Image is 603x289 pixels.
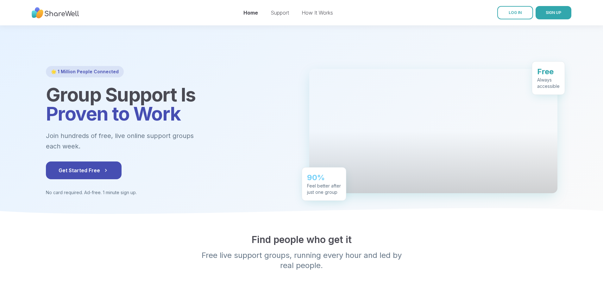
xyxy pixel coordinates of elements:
div: 🌟 1 Million People Connected [46,66,124,77]
div: Always accessible [537,77,560,89]
button: Get Started Free [46,161,122,179]
a: How It Works [302,10,333,16]
a: LOG IN [497,6,533,19]
p: Join hundreds of free, live online support groups each week. [46,131,228,151]
div: Feel better after just one group [307,183,341,195]
div: Free [537,67,560,77]
img: ShareWell Nav Logo [32,4,79,22]
span: LOG IN [509,10,522,15]
span: Proven to Work [46,102,181,125]
span: Get Started Free [59,167,109,174]
a: Support [271,10,289,16]
p: No card required. Ad-free. 1 minute sign up. [46,189,294,196]
div: 90% [307,173,341,183]
a: Home [243,10,258,16]
h1: Group Support Is [46,85,294,123]
h2: Find people who get it [46,234,557,245]
button: SIGN UP [536,6,571,19]
span: SIGN UP [546,10,561,15]
p: Free live support groups, running every hour and led by real people. [180,250,423,271]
